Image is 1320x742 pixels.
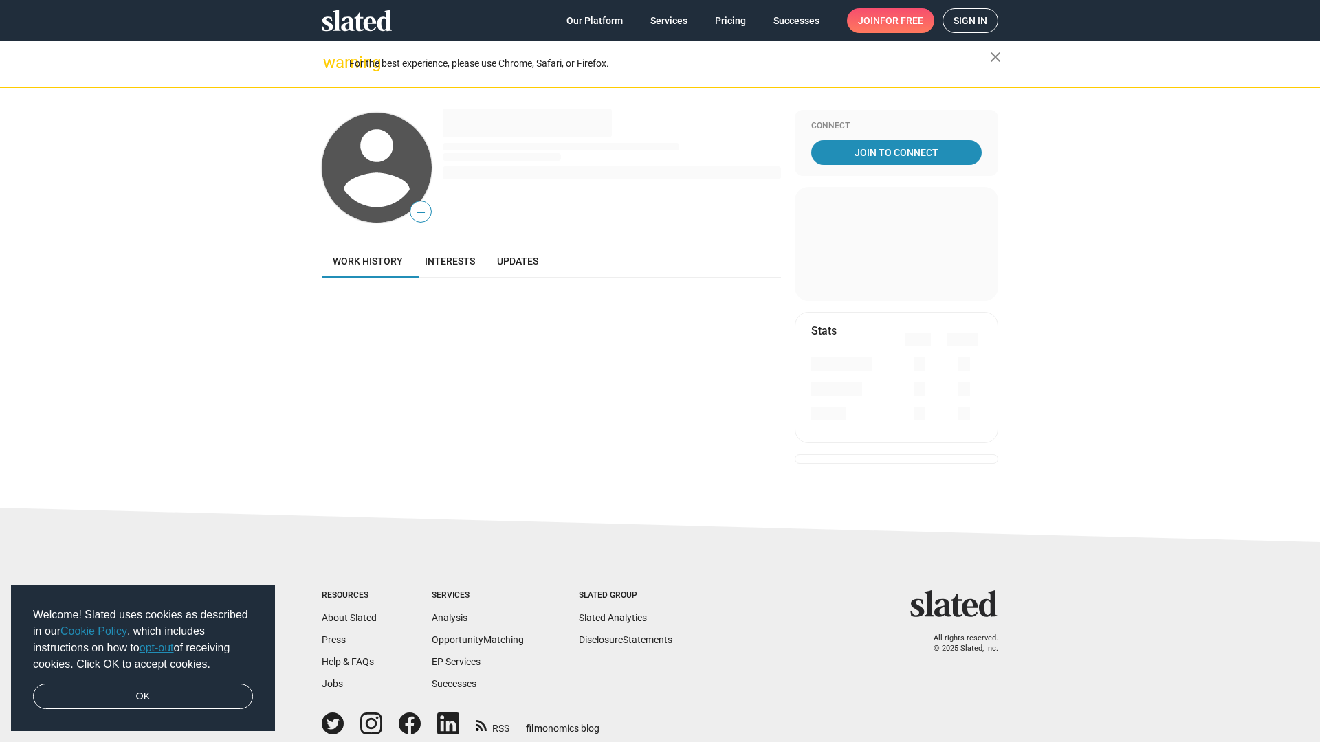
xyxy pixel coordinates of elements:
[486,245,549,278] a: Updates
[814,140,979,165] span: Join To Connect
[847,8,934,33] a: Joinfor free
[987,49,1004,65] mat-icon: close
[858,8,923,33] span: Join
[555,8,634,33] a: Our Platform
[322,678,343,689] a: Jobs
[60,625,127,637] a: Cookie Policy
[476,714,509,735] a: RSS
[425,256,475,267] span: Interests
[919,633,998,653] p: All rights reserved. © 2025 Slated, Inc.
[349,54,990,73] div: For the best experience, please use Chrome, Safari, or Firefox.
[432,678,476,689] a: Successes
[322,245,414,278] a: Work history
[526,711,599,735] a: filmonomics blog
[579,612,647,623] a: Slated Analytics
[762,8,830,33] a: Successes
[704,8,757,33] a: Pricing
[579,590,672,601] div: Slated Group
[943,8,998,33] a: Sign in
[322,634,346,645] a: Press
[566,8,623,33] span: Our Platform
[811,121,982,132] div: Connect
[880,8,923,33] span: for free
[954,9,987,32] span: Sign in
[811,324,837,338] mat-card-title: Stats
[497,256,538,267] span: Updates
[432,612,467,623] a: Analysis
[410,203,431,221] span: —
[33,607,253,673] span: Welcome! Slated uses cookies as described in our , which includes instructions on how to of recei...
[322,656,374,667] a: Help & FAQs
[33,684,253,710] a: dismiss cookie message
[322,590,377,601] div: Resources
[639,8,698,33] a: Services
[715,8,746,33] span: Pricing
[432,656,481,667] a: EP Services
[811,140,982,165] a: Join To Connect
[322,612,377,623] a: About Slated
[140,642,174,653] a: opt-out
[414,245,486,278] a: Interests
[333,256,403,267] span: Work history
[432,590,524,601] div: Services
[11,585,275,732] div: cookieconsent
[323,54,340,71] mat-icon: warning
[526,723,542,734] span: film
[432,634,524,645] a: OpportunityMatching
[650,8,687,33] span: Services
[773,8,819,33] span: Successes
[579,634,672,645] a: DisclosureStatements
